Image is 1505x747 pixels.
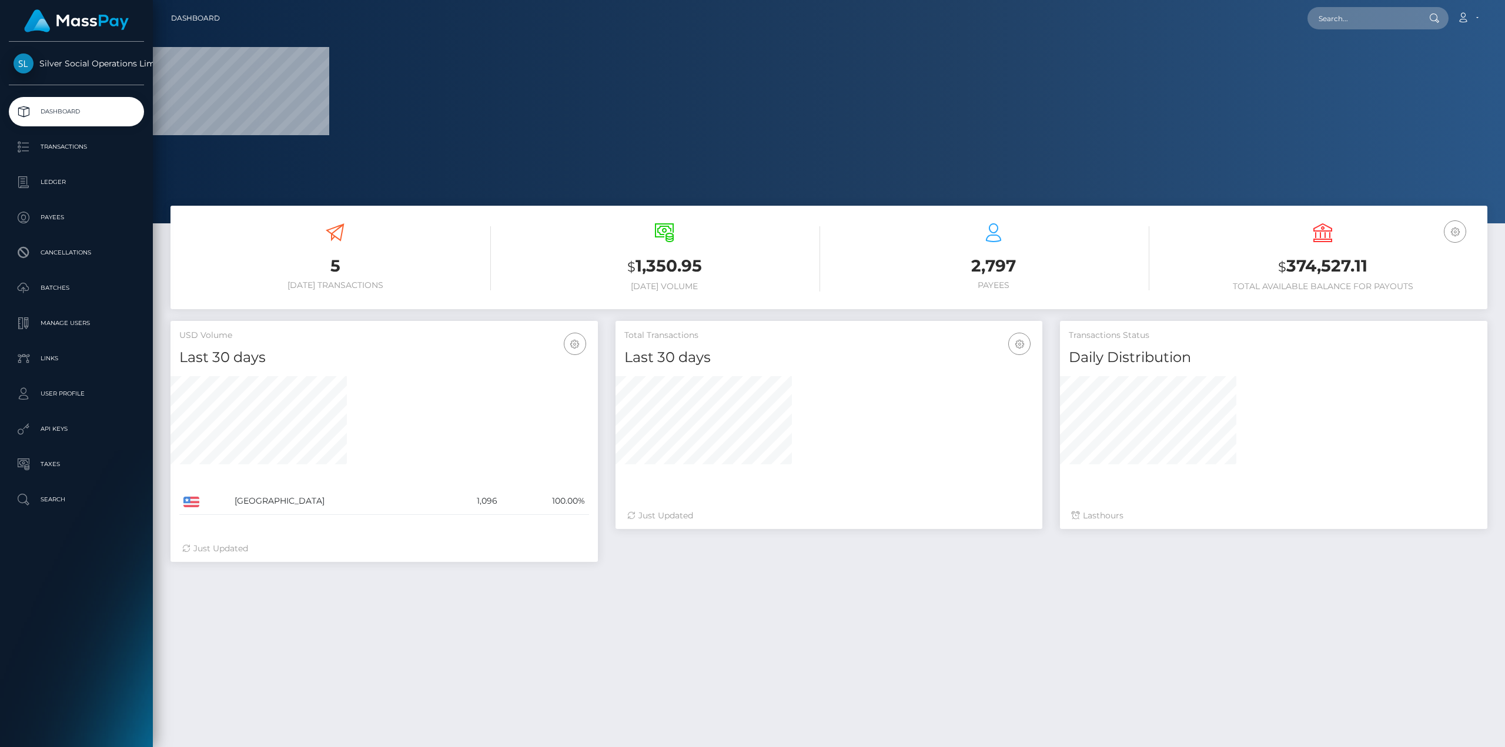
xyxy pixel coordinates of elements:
[14,385,139,403] p: User Profile
[14,53,34,73] img: Silver Social Operations Limited
[1069,347,1479,368] h4: Daily Distribution
[14,209,139,226] p: Payees
[624,347,1034,368] h4: Last 30 days
[838,254,1149,277] h3: 2,797
[14,173,139,191] p: Ledger
[509,254,820,279] h3: 1,350.95
[9,344,144,373] a: Links
[1069,330,1479,341] h5: Transactions Status
[1167,254,1479,279] h3: 374,527.11
[14,420,139,438] p: API Keys
[1278,259,1286,275] small: $
[14,491,139,508] p: Search
[1072,510,1476,522] div: Last hours
[624,330,1034,341] h5: Total Transactions
[24,9,129,32] img: MassPay Logo
[14,279,139,297] p: Batches
[9,414,144,444] a: API Keys
[14,455,139,473] p: Taxes
[9,273,144,303] a: Batches
[179,347,589,368] h4: Last 30 days
[9,168,144,197] a: Ledger
[440,488,501,515] td: 1,096
[179,280,491,290] h6: [DATE] Transactions
[1307,7,1418,29] input: Search...
[9,203,144,232] a: Payees
[9,309,144,338] a: Manage Users
[14,350,139,367] p: Links
[9,238,144,267] a: Cancellations
[14,314,139,332] p: Manage Users
[230,488,440,515] td: [GEOGRAPHIC_DATA]
[179,254,491,277] h3: 5
[14,103,139,120] p: Dashboard
[9,485,144,514] a: Search
[14,244,139,262] p: Cancellations
[9,379,144,408] a: User Profile
[509,282,820,292] h6: [DATE] Volume
[9,450,144,479] a: Taxes
[171,6,220,31] a: Dashboard
[838,280,1149,290] h6: Payees
[501,488,589,515] td: 100.00%
[627,259,636,275] small: $
[183,497,199,507] img: US.png
[627,510,1031,522] div: Just Updated
[9,97,144,126] a: Dashboard
[9,132,144,162] a: Transactions
[179,330,589,341] h5: USD Volume
[1167,282,1479,292] h6: Total Available Balance for Payouts
[182,542,586,555] div: Just Updated
[14,138,139,156] p: Transactions
[9,58,144,69] span: Silver Social Operations Limited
